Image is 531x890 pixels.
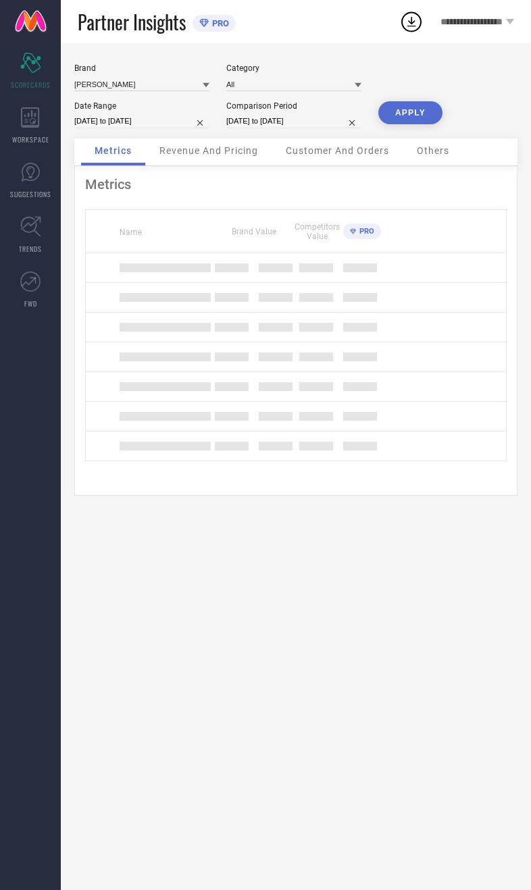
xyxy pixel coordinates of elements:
span: WORKSPACE [12,134,49,145]
span: SCORECARDS [11,80,51,90]
div: Comparison Period [226,101,361,111]
span: Customer And Orders [286,145,389,156]
span: SUGGESTIONS [10,189,51,199]
span: Name [120,228,142,237]
span: Revenue And Pricing [159,145,258,156]
span: Competitors Value [295,222,340,241]
span: Partner Insights [78,8,186,36]
div: Metrics [85,176,507,192]
span: PRO [356,227,374,236]
div: Open download list [399,9,424,34]
button: APPLY [378,101,442,124]
div: Category [226,63,361,73]
div: Brand [74,63,209,73]
span: Brand Value [232,227,276,236]
span: Metrics [95,145,132,156]
span: FWD [24,298,37,309]
span: Others [417,145,449,156]
span: PRO [209,18,229,28]
input: Select date range [74,114,209,128]
input: Select comparison period [226,114,361,128]
div: Date Range [74,101,209,111]
span: TRENDS [19,244,42,254]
